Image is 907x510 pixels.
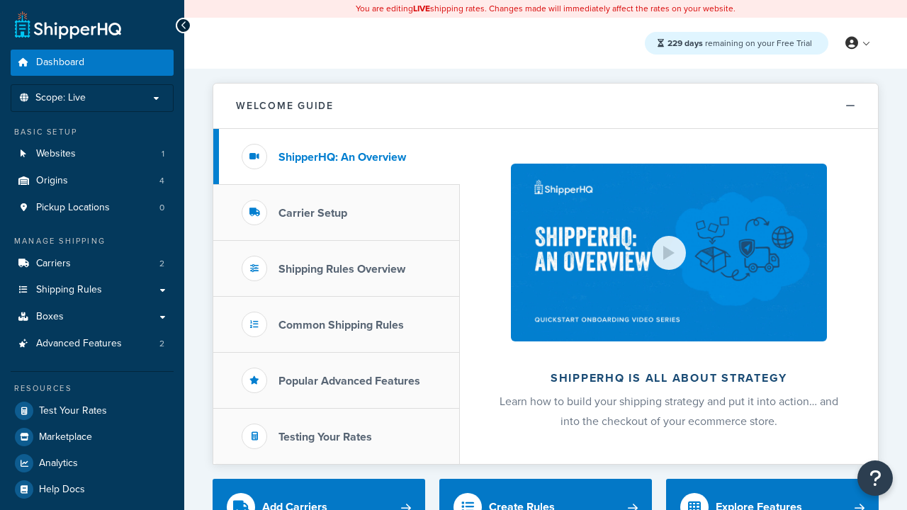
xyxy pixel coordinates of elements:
[36,338,122,350] span: Advanced Features
[39,484,85,496] span: Help Docs
[11,168,174,194] li: Origins
[213,84,878,129] button: Welcome Guide
[11,424,174,450] a: Marketplace
[278,207,347,220] h3: Carrier Setup
[11,304,174,330] a: Boxes
[11,50,174,76] a: Dashboard
[36,284,102,296] span: Shipping Rules
[11,126,174,138] div: Basic Setup
[36,202,110,214] span: Pickup Locations
[11,141,174,167] a: Websites1
[11,450,174,476] a: Analytics
[159,338,164,350] span: 2
[857,460,893,496] button: Open Resource Center
[11,251,174,277] li: Carriers
[413,2,430,15] b: LIVE
[159,258,164,270] span: 2
[162,148,164,160] span: 1
[36,175,68,187] span: Origins
[39,405,107,417] span: Test Your Rates
[236,101,334,111] h2: Welcome Guide
[511,164,827,341] img: ShipperHQ is all about strategy
[667,37,703,50] strong: 229 days
[11,195,174,221] li: Pickup Locations
[159,175,164,187] span: 4
[500,393,838,429] span: Learn how to build your shipping strategy and put it into action… and into the checkout of your e...
[278,151,406,164] h3: ShipperHQ: An Overview
[11,141,174,167] li: Websites
[11,168,174,194] a: Origins4
[36,57,84,69] span: Dashboard
[278,319,404,331] h3: Common Shipping Rules
[667,37,812,50] span: remaining on your Free Trial
[11,398,174,424] a: Test Your Rates
[11,477,174,502] a: Help Docs
[159,202,164,214] span: 0
[39,458,78,470] span: Analytics
[35,92,86,104] span: Scope: Live
[11,331,174,357] a: Advanced Features2
[497,372,840,385] h2: ShipperHQ is all about strategy
[36,311,64,323] span: Boxes
[278,263,405,276] h3: Shipping Rules Overview
[11,382,174,395] div: Resources
[39,431,92,443] span: Marketplace
[278,375,420,387] h3: Popular Advanced Features
[11,251,174,277] a: Carriers2
[11,331,174,357] li: Advanced Features
[36,258,71,270] span: Carriers
[11,277,174,303] a: Shipping Rules
[278,431,372,443] h3: Testing Your Rates
[11,235,174,247] div: Manage Shipping
[11,195,174,221] a: Pickup Locations0
[36,148,76,160] span: Websites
